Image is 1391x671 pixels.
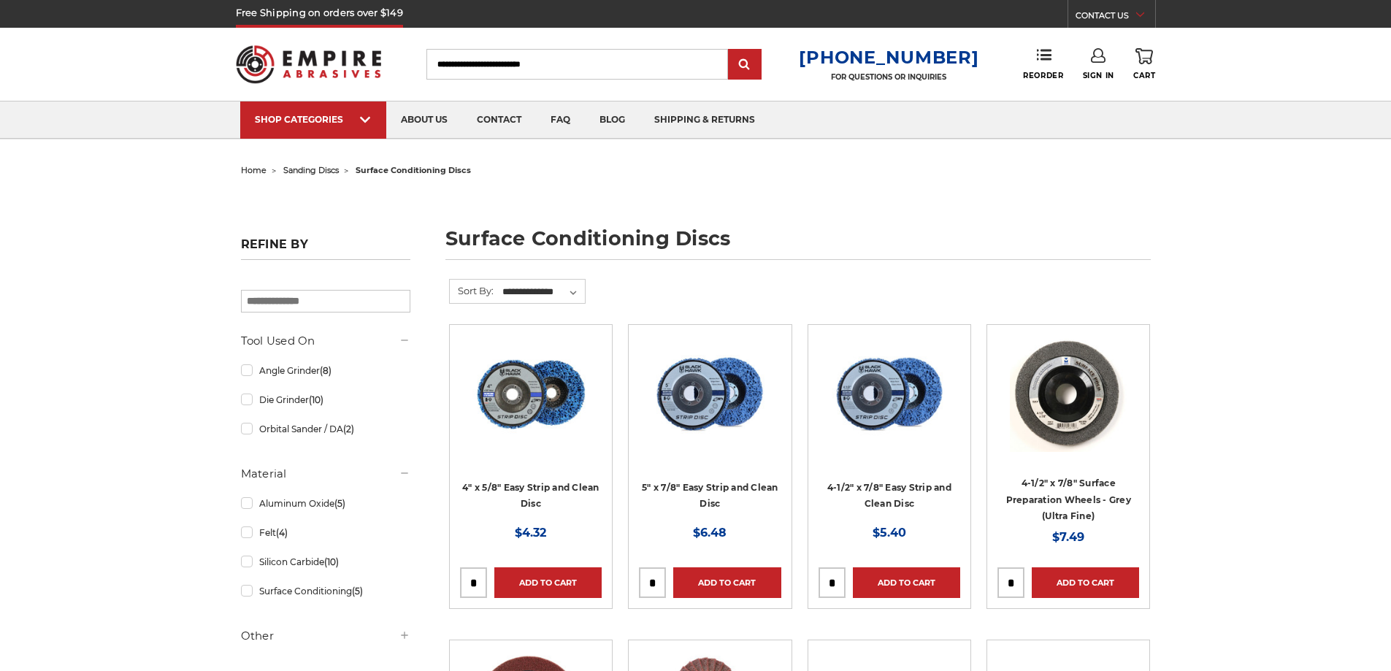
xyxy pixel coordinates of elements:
[639,335,781,477] a: blue clean and strip disc
[276,527,288,538] span: (4)
[255,114,372,125] div: SHOP CATEGORIES
[241,627,410,645] h5: Other
[462,482,599,510] a: 4" x 5/8" Easy Strip and Clean Disc
[997,335,1139,477] a: Gray Surface Prep Disc
[819,335,960,477] a: 4-1/2" x 7/8" Easy Strip and Clean Disc
[1023,48,1063,80] a: Reorder
[585,101,640,139] a: blog
[1032,567,1139,598] a: Add to Cart
[640,101,770,139] a: shipping & returns
[241,549,410,575] a: Silicon Carbide
[642,482,778,510] a: 5" x 7/8" Easy Strip and Clean Disc
[1052,530,1084,544] span: $7.49
[827,335,952,452] img: 4-1/2" x 7/8" Easy Strip and Clean Disc
[241,491,410,516] a: Aluminum Oxide
[241,332,410,350] h5: Tool Used On
[1133,71,1155,80] span: Cart
[873,526,906,540] span: $5.40
[241,358,410,383] a: Angle Grinder
[352,586,363,597] span: (5)
[536,101,585,139] a: faq
[515,526,546,540] span: $4.32
[309,394,323,405] span: (10)
[651,335,768,452] img: blue clean and strip disc
[500,281,585,303] select: Sort By:
[659,379,760,408] a: Quick view
[827,482,951,510] a: 4-1/2" x 7/8" Easy Strip and Clean Disc
[324,556,339,567] span: (10)
[241,578,410,604] a: Surface Conditioning
[241,165,267,175] a: home
[236,36,382,93] img: Empire Abrasives
[320,365,332,376] span: (8)
[1010,335,1127,452] img: Gray Surface Prep Disc
[799,47,978,68] a: [PHONE_NUMBER]
[730,50,759,80] input: Submit
[799,72,978,82] p: FOR QUESTIONS OR INQUIRIES
[343,423,354,434] span: (2)
[241,237,410,260] h5: Refine by
[450,280,494,302] label: Sort By:
[1133,48,1155,80] a: Cart
[1083,71,1114,80] span: Sign In
[241,416,410,442] a: Orbital Sander / DA
[1076,7,1155,28] a: CONTACT US
[853,567,960,598] a: Add to Cart
[334,498,345,509] span: (5)
[1018,379,1119,408] a: Quick view
[494,567,602,598] a: Add to Cart
[673,567,781,598] a: Add to Cart
[1023,71,1063,80] span: Reorder
[241,520,410,545] a: Felt
[1006,478,1131,521] a: 4-1/2" x 7/8" Surface Preparation Wheels - Grey (Ultra Fine)
[460,335,602,477] a: 4" x 5/8" easy strip and clean discs
[356,165,471,175] span: surface conditioning discs
[462,101,536,139] a: contact
[241,465,410,483] h5: Material
[480,379,581,408] a: Quick view
[839,379,940,408] a: Quick view
[693,526,727,540] span: $6.48
[241,387,410,413] a: Die Grinder
[472,335,589,452] img: 4" x 5/8" easy strip and clean discs
[283,165,339,175] a: sanding discs
[386,101,462,139] a: about us
[445,229,1151,260] h1: surface conditioning discs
